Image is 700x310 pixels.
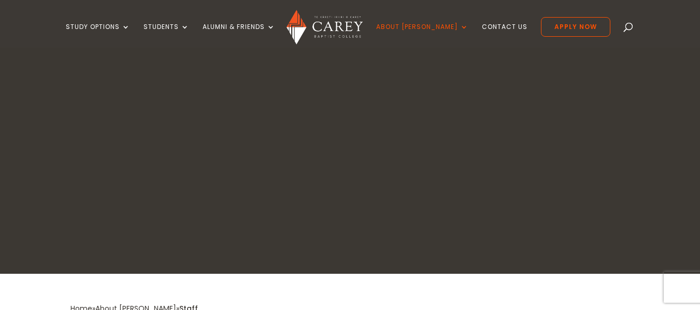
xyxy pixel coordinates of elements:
a: Study Options [66,23,130,48]
a: About [PERSON_NAME] [376,23,468,48]
a: Contact Us [482,23,527,48]
a: Alumni & Friends [203,23,275,48]
a: Apply Now [541,17,610,37]
img: Carey Baptist College [287,10,363,45]
a: Students [144,23,189,48]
